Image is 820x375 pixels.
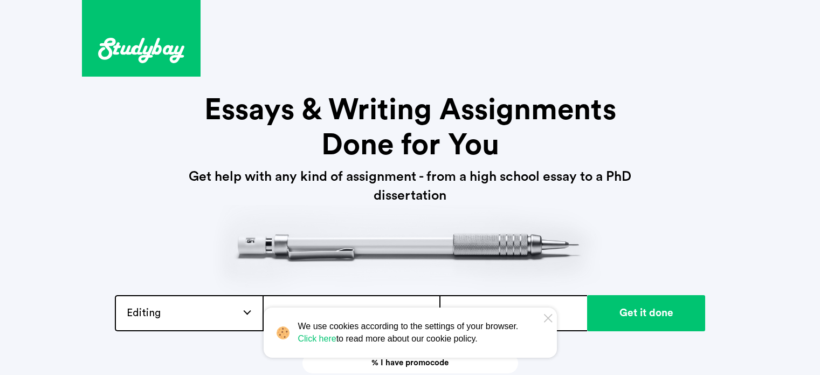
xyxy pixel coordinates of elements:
[98,38,184,63] img: logo.svg
[127,307,161,319] span: Editing
[213,205,607,295] img: header-pict.png
[168,93,653,163] h1: Essays & Writing Assignments Done for You
[263,295,440,331] input: Name the project
[298,333,336,345] a: Click here
[298,321,527,345] span: We use cookies according to the settings of your browser. to read more about our cookie policy.
[439,295,587,331] input: Your email
[302,353,518,373] a: % I have promocode
[587,295,705,331] input: Get it done
[151,167,669,205] h3: Get help with any kind of assignment - from a high school essay to a PhD dissertation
